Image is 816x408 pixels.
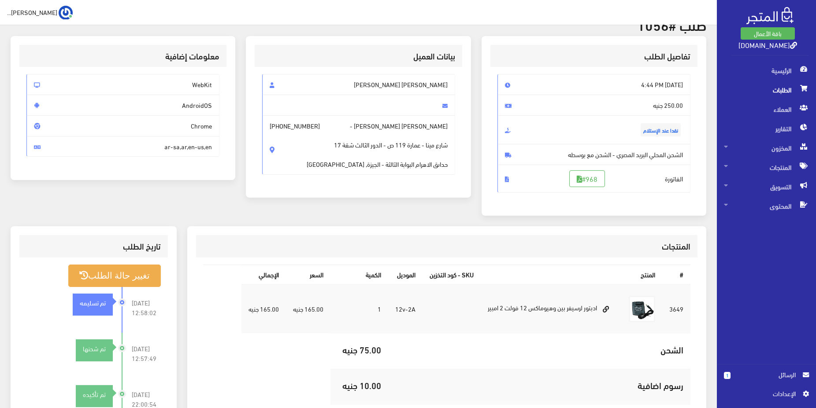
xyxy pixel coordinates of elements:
[717,196,816,216] a: المحتوى
[724,80,809,99] span: الطلبات
[132,344,161,363] span: [DATE] 12:57:49
[286,284,330,334] td: 165.00 جنيه
[132,298,161,317] span: [DATE] 12:58:02
[307,131,448,169] span: شارع مينا - عمارة 119 ص - الدور الثالث شقة 17 حداىق الاهرام البوابة الثالثة - الجيزة, [GEOGRAPHIC...
[76,344,113,353] div: تم شحنها
[7,7,57,18] span: [PERSON_NAME]...
[724,370,809,389] a: 1 الرسائل
[724,389,809,403] a: اﻹعدادات
[717,80,816,99] a: الطلبات
[26,52,219,60] h3: معلومات إضافية
[481,265,662,284] th: المنتج
[724,372,731,379] span: 1
[497,144,690,165] span: الشحن المحلي البريد المصري - الشحن مع بوسطه
[7,5,73,19] a: ... [PERSON_NAME]...
[330,265,388,284] th: الكمية
[388,284,423,334] td: 12v-2A
[497,74,690,95] span: [DATE] 4:44 PM
[481,284,622,334] td: ادبتور لرسيفر بين وهيوماكس 12 فولت 2 امبير
[59,6,73,20] img: ...
[746,7,794,24] img: .
[497,95,690,116] span: 250.00 جنيه
[741,27,795,40] a: باقة الأعمال
[423,265,481,284] th: SKU - كود التخزين
[724,61,809,80] span: الرئيسية
[241,284,286,334] td: 165.00 جنيه
[724,99,809,119] span: العملاء
[76,390,113,399] div: تم تأكيده
[286,265,330,284] th: السعر
[731,389,795,398] span: اﻹعدادات
[662,265,690,284] th: #
[724,196,809,216] span: المحتوى
[497,165,690,193] span: الفاتورة
[68,265,161,287] button: تغيير حالة الطلب
[203,242,690,250] h3: المنتجات
[395,345,683,354] h5: الشحن
[724,158,809,177] span: المنتجات
[26,95,219,116] span: AndroidOS
[738,38,797,51] a: [DOMAIN_NAME]
[395,380,683,390] h5: رسوم اضافية
[569,170,605,187] a: #968
[330,284,388,334] td: 1
[717,138,816,158] a: المخزون
[717,119,816,138] a: التقارير
[26,242,161,250] h3: تاريخ الطلب
[738,370,796,379] span: الرسائل
[717,61,816,80] a: الرئيسية
[241,265,286,284] th: اﻹجمالي
[641,123,681,136] span: نقدا عند الإستلام
[717,158,816,177] a: المنتجات
[497,52,690,60] h3: تفاصيل الطلب
[388,265,423,284] th: الموديل
[262,115,455,175] span: [PERSON_NAME] [PERSON_NAME] -
[26,74,219,95] span: WebKit
[338,380,381,390] h5: 10.00 جنيه
[717,99,816,119] a: العملاء
[262,74,455,95] span: [PERSON_NAME] [PERSON_NAME]
[724,177,809,196] span: التسويق
[80,298,106,307] strong: تم تسليمه
[338,345,381,354] h5: 75.00 جنيه
[724,138,809,158] span: المخزون
[270,121,320,131] span: [PHONE_NUMBER]
[662,284,690,334] td: 3649
[724,119,809,138] span: التقارير
[26,136,219,157] span: ar-sa,ar,en-us,en
[26,115,219,136] span: Chrome
[262,52,455,60] h3: بيانات العميل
